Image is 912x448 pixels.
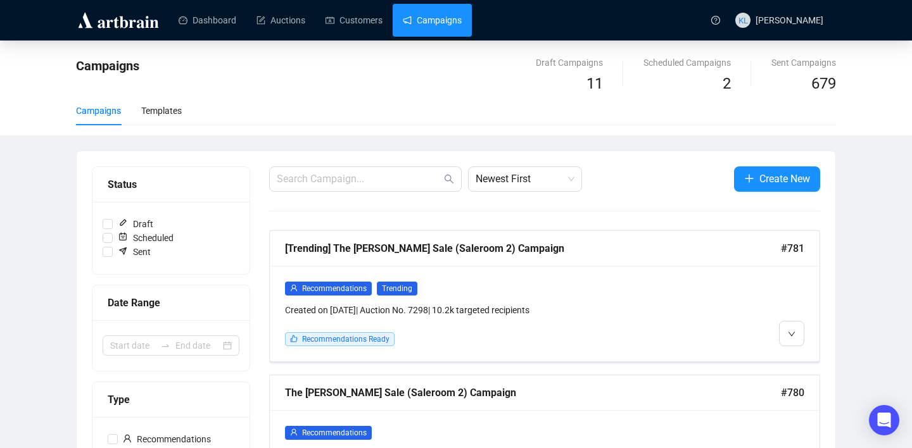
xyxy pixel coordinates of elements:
[113,245,156,259] span: Sent
[179,4,236,37] a: Dashboard
[113,231,179,245] span: Scheduled
[536,56,603,70] div: Draft Campaigns
[723,75,731,92] span: 2
[788,330,795,338] span: down
[290,335,298,342] span: like
[290,428,298,436] span: user
[302,284,367,293] span: Recommendations
[290,284,298,292] span: user
[586,75,603,92] span: 11
[476,167,574,191] span: Newest First
[285,385,781,401] div: The [PERSON_NAME] Sale (Saleroom 2) Campaign
[869,405,899,435] div: Open Intercom Messenger
[113,217,158,231] span: Draft
[744,173,754,184] span: plus
[444,174,454,184] span: search
[781,385,804,401] span: #780
[734,166,820,192] button: Create New
[756,15,823,25] span: [PERSON_NAME]
[141,104,182,118] div: Templates
[118,432,216,446] span: Recommendations
[781,240,804,256] span: #781
[76,10,161,30] img: logo
[811,75,836,92] span: 679
[123,434,132,443] span: user
[277,171,441,187] input: Search Campaign...
[108,177,234,192] div: Status
[377,282,417,296] span: Trending
[175,339,220,352] input: End date
[108,392,234,408] div: Type
[160,340,170,351] span: to
[302,335,389,344] span: Recommendations Ready
[738,13,748,27] span: KL
[643,56,731,70] div: Scheduled Campaigns
[160,340,170,351] span: swap-right
[711,16,720,25] span: question-circle
[759,171,810,187] span: Create New
[285,240,781,256] div: [Trending] The [PERSON_NAME] Sale (Saleroom 2) Campaign
[326,4,383,37] a: Customers
[285,303,673,317] div: Created on [DATE] | Auction No. 7298 | 10.2k targeted recipients
[110,339,155,352] input: Start date
[771,56,836,70] div: Sent Campaigns
[256,4,305,37] a: Auctions
[302,428,367,437] span: Recommendations
[76,58,139,73] span: Campaigns
[76,104,121,118] div: Campaigns
[108,295,234,311] div: Date Range
[269,230,820,362] a: [Trending] The [PERSON_NAME] Sale (Saleroom 2) Campaign#781userRecommendationsTrendingCreated on ...
[403,4,462,37] a: Campaigns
